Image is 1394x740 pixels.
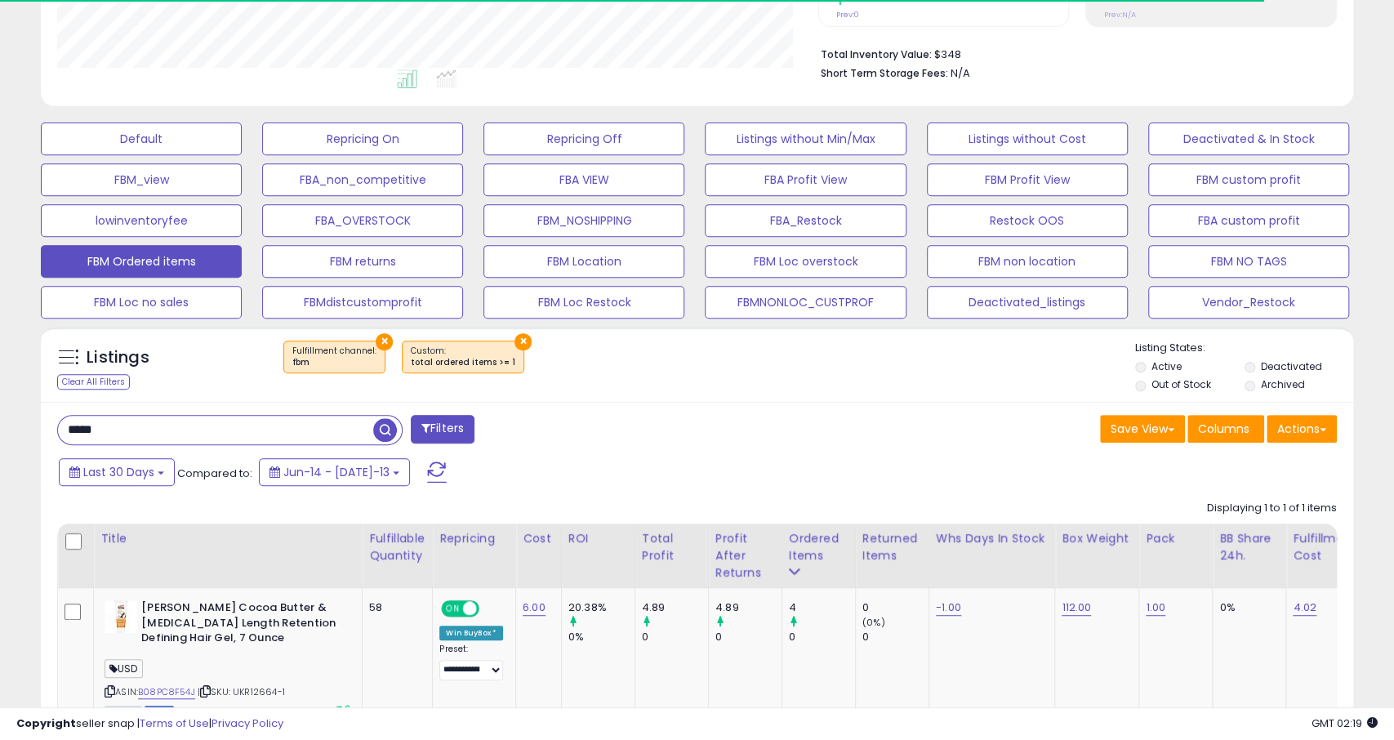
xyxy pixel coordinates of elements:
div: 4 [789,600,855,615]
button: Jun-14 - [DATE]-13 [259,458,410,486]
div: 4.89 [642,600,708,615]
button: Deactivated_listings [927,286,1128,319]
button: FBMNONLOC_CUSTPROF [705,286,906,319]
small: Prev: 0 [836,10,859,20]
label: Out of Stock [1151,377,1211,391]
b: [PERSON_NAME] Cocoa Butter & [MEDICAL_DATA] Length Retention Defining Hair Gel, 7 Ounce [141,600,340,650]
button: FBM Loc overstock [705,245,906,278]
button: FBM Ordered items [41,245,242,278]
div: 0 [862,600,929,615]
div: 0 [862,630,929,644]
li: $348 [821,43,1325,63]
label: Archived [1260,377,1304,391]
div: Win BuyBox * [439,626,503,640]
button: FBM_NOSHIPPING [483,204,684,237]
span: | SKU: UKR12664-1 [198,685,285,698]
button: × [514,333,532,350]
div: BB Share 24h. [1219,530,1279,564]
label: Active [1151,359,1182,373]
span: ON [443,602,463,616]
span: Custom: [411,345,515,369]
div: Clear All Filters [57,374,130,390]
div: seller snap | | [16,716,283,732]
b: Short Term Storage Fees: [821,66,948,80]
button: Repricing On [262,123,463,155]
small: (0%) [862,616,885,629]
button: Default [41,123,242,155]
div: 0% [568,630,635,644]
div: 0 [715,630,782,644]
div: Pack [1146,530,1205,547]
div: Title [100,530,355,547]
button: Columns [1187,415,1264,443]
th: CSV column name: cust_attr_1_whs days in stock [929,524,1055,588]
button: Repricing Off [483,123,684,155]
div: ASIN: [105,600,350,717]
button: Restock OOS [927,204,1128,237]
div: Displaying 1 to 1 of 1 items [1207,501,1337,516]
div: 4.89 [715,600,782,615]
a: Privacy Policy [212,715,283,731]
button: FBM returns [262,245,463,278]
div: Fulfillable Quantity [369,530,425,564]
div: Whs days in stock [936,530,1049,547]
div: 20.38% [568,600,635,615]
div: fbm [292,357,376,368]
a: Terms of Use [140,715,209,731]
div: Fulfillment Cost [1293,530,1356,564]
span: Fulfillment channel : [292,345,376,369]
strong: Copyright [16,715,76,731]
span: 2025-08-14 02:19 GMT [1312,715,1378,731]
button: lowinventoryfee [41,204,242,237]
b: Total Inventory Value: [821,47,932,61]
button: Listings without Cost [927,123,1128,155]
button: Listings without Min/Max [705,123,906,155]
a: 6.00 [523,600,546,616]
div: 58 [369,600,420,615]
img: 41i5yDSw18L._SL40_.jpg [105,600,137,633]
button: Save View [1100,415,1185,443]
button: FBA_non_competitive [262,163,463,196]
h5: Listings [87,346,149,369]
a: B08PC8F54J [138,685,195,699]
button: FBM Location [483,245,684,278]
a: 4.02 [1293,600,1316,616]
button: FBM Loc no sales [41,286,242,319]
button: × [376,333,393,350]
th: CSV column name: cust_attr_2_pack [1139,524,1213,588]
button: FBA Profit View [705,163,906,196]
div: 0 [642,630,708,644]
button: Actions [1267,415,1337,443]
span: Compared to: [177,466,252,481]
div: Cost [523,530,554,547]
div: Profit After Returns [715,530,775,582]
div: 0% [1219,600,1273,615]
span: N/A [951,65,970,81]
button: Filters [411,415,474,444]
span: OFF [477,602,503,616]
button: FBM Loc Restock [483,286,684,319]
label: Deactivated [1260,359,1321,373]
button: FBM_view [41,163,242,196]
div: Repricing [439,530,509,547]
button: Deactivated & In Stock [1148,123,1349,155]
div: Box weight [1062,530,1132,547]
div: Preset: [439,644,503,680]
span: Last 30 Days [83,464,154,480]
button: FBA_Restock [705,204,906,237]
button: FBM Profit View [927,163,1128,196]
small: Prev: N/A [1103,10,1135,20]
button: FBA_OVERSTOCK [262,204,463,237]
span: Jun-14 - [DATE]-13 [283,464,390,480]
button: Last 30 Days [59,458,175,486]
button: FBMdistcustomprofit [262,286,463,319]
a: -1.00 [936,600,961,616]
div: Ordered Items [789,530,848,564]
p: Listing States: [1135,341,1353,356]
div: ROI [568,530,628,547]
span: USD [105,659,143,678]
div: Returned Items [862,530,922,564]
button: Vendor_Restock [1148,286,1349,319]
button: FBM non location [927,245,1128,278]
button: FBA custom profit [1148,204,1349,237]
